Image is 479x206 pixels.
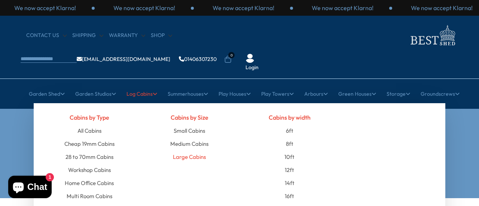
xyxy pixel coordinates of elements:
[67,190,112,203] a: Multi Room Cabins
[14,4,76,12] p: We now accept Klarna!
[285,163,294,176] a: 12ft
[224,56,232,63] a: 0
[68,163,111,176] a: Workshop Cabins
[145,111,234,124] h4: Cabins by Size
[77,124,101,137] a: All Cabins
[286,137,293,150] a: 8ft
[77,56,170,62] a: [EMAIL_ADDRESS][DOMAIN_NAME]
[312,4,373,12] p: We now accept Klarna!
[286,124,293,137] a: 6ft
[75,84,116,103] a: Garden Studios
[45,111,134,124] h4: Cabins by Type
[109,32,145,39] a: Warranty
[95,4,194,12] div: 2 / 3
[29,84,65,103] a: Garden Shed
[245,54,254,63] img: User Icon
[406,23,458,47] img: logo
[285,176,295,190] a: 14ft
[245,111,334,124] h4: Cabins by width
[421,84,460,103] a: Groundscrews
[228,52,235,58] span: 0
[245,64,259,71] a: Login
[213,4,274,12] p: We now accept Klarna!
[387,84,410,103] a: Storage
[64,137,115,150] a: Cheap 19mm Cabins
[65,176,114,190] a: Home Office Cabins
[173,150,206,163] a: Large Cabins
[304,84,328,103] a: Arbours
[170,137,208,150] a: Medium Cabins
[174,124,205,137] a: Small Cabins
[6,176,54,200] inbox-online-store-chat: Shopify online store chat
[72,32,103,39] a: Shipping
[285,190,294,203] a: 16ft
[179,56,217,62] a: 01406307230
[219,84,251,103] a: Play Houses
[26,32,67,39] a: CONTACT US
[293,4,392,12] div: 1 / 3
[411,4,473,12] p: We now accept Klarna!
[261,84,294,103] a: Play Towers
[126,84,157,103] a: Log Cabins
[65,150,113,163] a: 28 to 70mm Cabins
[338,84,376,103] a: Green Houses
[284,150,295,163] a: 10ft
[168,84,208,103] a: Summerhouses
[151,32,172,39] a: Shop
[113,4,175,12] p: We now accept Klarna!
[194,4,293,12] div: 3 / 3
